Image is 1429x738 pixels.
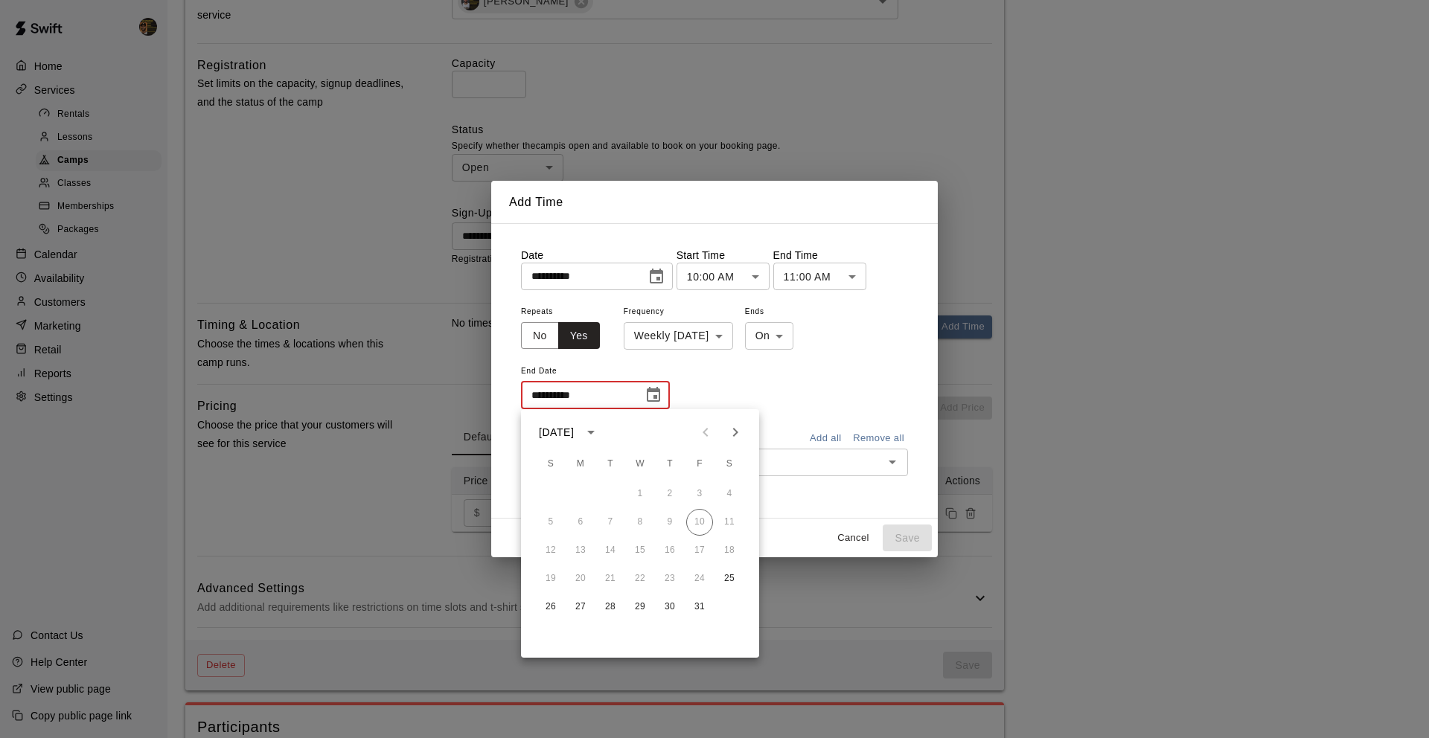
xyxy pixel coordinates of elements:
span: Tuesday [597,449,624,479]
button: Open [882,452,903,472]
div: Weekly [DATE] [624,322,733,350]
span: Saturday [716,449,743,479]
button: calendar view is open, switch to year view [578,420,604,445]
button: Choose date [639,380,668,410]
div: [DATE] [539,425,574,440]
button: Remove all [849,427,908,450]
button: 30 [656,594,683,620]
div: On [745,322,794,350]
div: 10:00 AM [677,263,770,290]
span: Wednesday [627,449,653,479]
p: Date [521,248,673,263]
span: End Date [521,362,670,382]
span: Monday [567,449,594,479]
div: 11:00 AM [773,263,866,290]
div: outlined button group [521,322,600,350]
span: Ends [745,302,794,322]
button: 26 [537,594,564,620]
button: Cancel [829,527,877,550]
span: Thursday [656,449,683,479]
button: 29 [627,594,653,620]
span: Friday [686,449,713,479]
button: 31 [686,594,713,620]
p: End Time [773,248,866,263]
button: Choose date, selected date is Oct 25, 2025 [642,262,671,292]
button: Yes [558,322,600,350]
button: Add all [802,427,849,450]
h2: Add Time [491,181,938,224]
button: Next month [720,417,750,447]
span: Frequency [624,302,733,322]
span: Sunday [537,449,564,479]
button: 27 [567,594,594,620]
span: Repeats [521,302,612,322]
button: 25 [716,565,743,592]
p: Start Time [677,248,770,263]
button: 28 [597,594,624,620]
button: No [521,322,559,350]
